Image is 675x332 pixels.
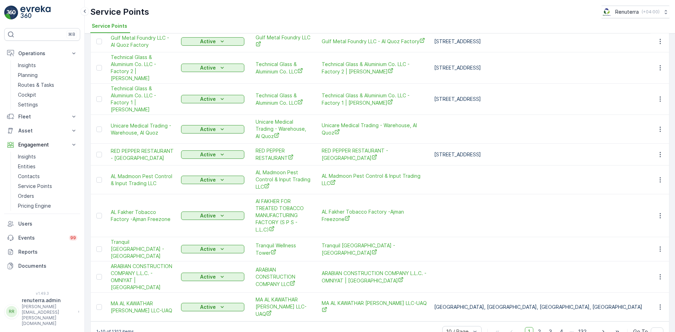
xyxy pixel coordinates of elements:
button: Active [181,273,244,281]
a: Contacts [15,171,80,181]
p: Pricing Engine [18,202,51,209]
span: MA AL KAWATHAR [PERSON_NAME] LLC-UAQ [322,300,427,314]
button: Active [181,37,244,46]
span: Technical Glass & Aluminium Co. LLC - Factory 2 | [PERSON_NAME] [111,54,174,82]
p: Renuterra [615,8,639,15]
a: Tranquil Wellness Tower - Jumeirah Village Triangle [322,242,427,256]
span: ARABIAN CONSTRUCTION COMPANY LLC [256,266,310,288]
span: ARABIAN CONSTRUCTION COMPANY L.L.C. - OMNIYAT | [GEOGRAPHIC_DATA] [111,263,174,291]
a: Settings [15,100,80,110]
a: Planning [15,70,80,80]
div: Toggle Row Selected [96,96,102,102]
a: Service Points [15,181,80,191]
span: AL Madmoon Pest Control & Input Trading LLC [256,169,310,190]
img: Screenshot_2024-07-26_at_13.33.01.png [602,8,612,16]
a: Technical Glass & Aluminium Co. LLC - Factory 2 | Jabel Ali [111,54,174,82]
a: Reports [4,245,80,259]
td: [GEOGRAPHIC_DATA], [GEOGRAPHIC_DATA], [GEOGRAPHIC_DATA], [GEOGRAPHIC_DATA] [431,293,646,321]
p: [PERSON_NAME][EMAIL_ADDRESS][PERSON_NAME][DOMAIN_NAME] [22,304,75,326]
a: Gulf Metal Foundry LLC [256,34,310,48]
p: Documents [18,262,77,269]
span: Technical Glass & Aluminium Co. LLC - Factory 1 | [PERSON_NAME] [111,85,174,113]
p: Service Points [90,6,149,18]
button: Active [181,303,244,311]
p: Entities [18,163,36,170]
a: Events99 [4,231,80,245]
a: Tranquil Wellness Tower - Jumeirah Village Triangle [111,239,174,260]
a: RED PEPPER RESTAURANT - Al Karama [111,148,174,162]
span: Tranquil [GEOGRAPHIC_DATA] - [GEOGRAPHIC_DATA] [111,239,174,260]
a: Insights [15,152,80,162]
a: RED PEPPER RESTAURANT - Al Karama [322,147,427,162]
p: Users [18,220,77,227]
td: [STREET_ADDRESS] [431,52,646,84]
a: Unicare Medical Trading - Warehouse, Al Quoz [322,122,427,136]
a: Unicare Medical Trading - Warehouse, Al Quoz [256,118,310,140]
img: logo [4,6,18,20]
a: Technical Glass & Aluminium Co. LLC [256,92,310,106]
p: Events [18,234,65,241]
a: Technical Glass & Aluminium Co. LLC - Factory 1 | Jabel Ali [111,85,174,113]
p: Active [200,304,216,311]
a: Entities [15,162,80,171]
button: Active [181,211,244,220]
span: MA AL KAWATHAR [PERSON_NAME] LLC-UAQ [256,296,310,318]
span: RED PEPPER RESTAURANT - [GEOGRAPHIC_DATA] [322,147,427,162]
td: [STREET_ADDRESS] [431,144,646,165]
a: Gulf Metal Foundry LLC - Al Quoz Factory [111,34,174,48]
p: Service Points [18,183,52,190]
a: MA AL KAWATHAR GOLDSMITH LLC-UAQ [256,296,310,318]
p: Active [200,126,216,133]
a: Pricing Engine [15,201,80,211]
p: Active [200,246,216,253]
a: Routes & Tasks [15,80,80,90]
div: Toggle Row Selected [96,213,102,219]
a: Users [4,217,80,231]
p: Active [200,176,216,183]
td: [STREET_ADDRESS] [431,84,646,115]
p: Settings [18,101,38,108]
a: Orders [15,191,80,201]
span: Gulf Metal Foundry LLC - Al Quoz Factory [322,38,427,45]
div: Toggle Row Selected [96,39,102,44]
button: Engagement [4,138,80,152]
span: Tranquil [GEOGRAPHIC_DATA] - [GEOGRAPHIC_DATA] [322,242,427,256]
span: v 1.49.3 [4,291,80,295]
p: Asset [18,127,66,134]
button: Fleet [4,110,80,124]
a: AL Fakher Tobacco Factory -Ajman Freezone [111,209,174,223]
span: Al FAKHER FOR TREATED TOBACCO MANUFACTURING FACTORY (S P S - L.L.C) [256,198,310,233]
a: Unicare Medical Trading - Warehouse, Al Quoz [111,122,174,136]
a: AL Madmoon Pest Control & Input Trading LLC [322,172,427,187]
div: Toggle Row Selected [96,304,102,310]
p: Insights [18,153,36,160]
a: AL Fakher Tobacco Factory -Ajman Freezone [322,208,427,223]
p: Orders [18,193,34,200]
p: Active [200,96,216,103]
p: renuterra.admin [22,297,75,304]
div: Toggle Row Selected [96,246,102,252]
div: Toggle Row Selected [96,126,102,132]
div: Toggle Row Selected [96,177,102,183]
button: Active [181,64,244,72]
button: Operations [4,46,80,60]
a: MA AL KAWATHAR GOLDSMITH LLC-UAQ [111,300,174,314]
p: ( +04:00 ) [642,9,660,15]
button: Active [181,245,244,253]
a: Documents [4,259,80,273]
img: logo_light-DOdMpM7g.png [20,6,51,20]
a: Tranquil Wellness Tower [256,242,310,256]
p: Active [200,212,216,219]
p: Routes & Tasks [18,82,54,89]
p: Active [200,38,216,45]
p: Active [200,151,216,158]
